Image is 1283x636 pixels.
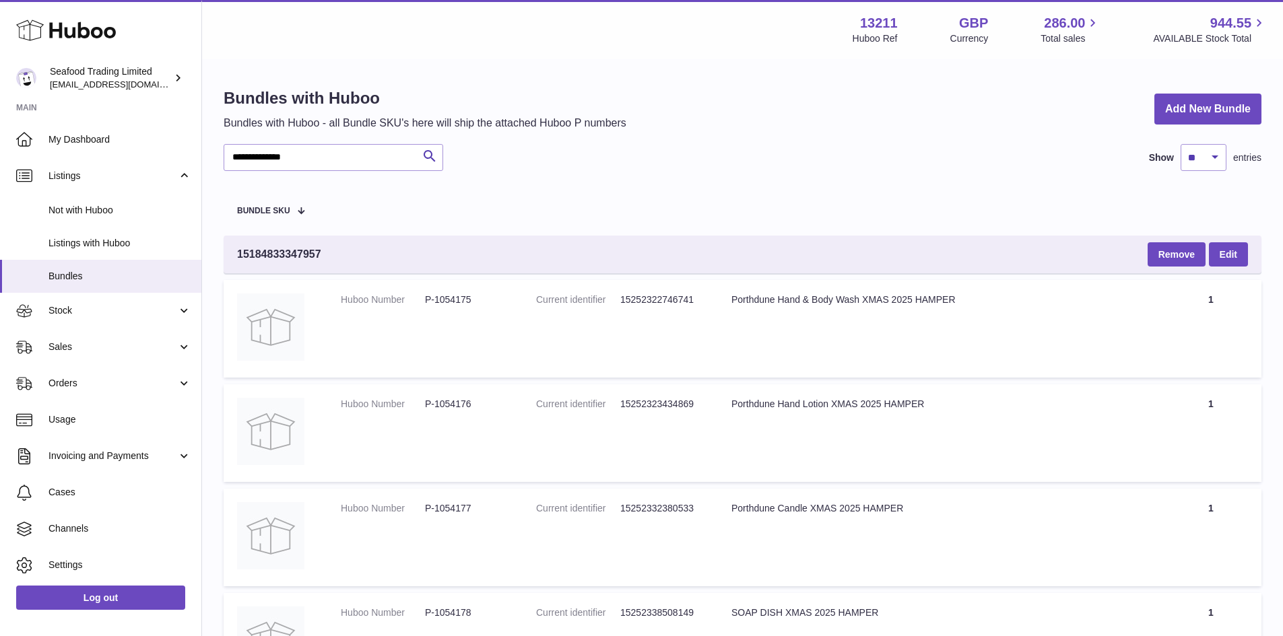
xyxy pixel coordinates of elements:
[48,170,177,182] span: Listings
[48,486,191,499] span: Cases
[731,502,1147,515] div: Porthdune Candle XMAS 2025 HAMPER
[16,68,36,88] img: online@rickstein.com
[731,293,1147,306] div: Porthdune Hand & Body Wash XMAS 2025 HAMPER
[425,502,509,515] dd: P-1054177
[224,116,626,131] p: Bundles with Huboo - all Bundle SKU's here will ship the attached Huboo P numbers
[1044,14,1085,32] span: 286.00
[48,237,191,250] span: Listings with Huboo
[48,133,191,146] span: My Dashboard
[1160,280,1261,378] td: 1
[1153,14,1267,45] a: 944.55 AVAILABLE Stock Total
[536,606,620,619] dt: Current identifier
[536,398,620,411] dt: Current identifier
[237,207,290,215] span: Bundle SKU
[1148,242,1206,267] button: Remove
[959,14,988,32] strong: GBP
[731,398,1147,411] div: Porthdune Hand Lotion XMAS 2025 HAMPER
[224,87,626,109] h1: Bundles with Huboo
[1233,151,1261,164] span: entries
[1160,489,1261,586] td: 1
[237,502,304,569] img: Porthdune Candle XMAS 2025 HAMPER
[1041,14,1100,45] a: 286.00 Total sales
[1041,32,1100,45] span: Total sales
[50,79,198,90] span: [EMAIL_ADDRESS][DOMAIN_NAME]
[341,606,425,619] dt: Huboo Number
[1149,151,1174,164] label: Show
[341,398,425,411] dt: Huboo Number
[860,14,898,32] strong: 13211
[48,377,177,390] span: Orders
[48,204,191,217] span: Not with Huboo
[731,606,1147,619] div: SOAP DISH XMAS 2025 HAMPER
[48,559,191,571] span: Settings
[48,341,177,353] span: Sales
[620,502,704,515] dd: 15252332380533
[425,398,509,411] dd: P-1054176
[425,293,509,306] dd: P-1054175
[536,502,620,515] dt: Current identifier
[48,450,177,462] span: Invoicing and Payments
[425,606,509,619] dd: P-1054178
[237,293,304,361] img: Porthdune Hand & Body Wash XMAS 2025 HAMPER
[1153,32,1267,45] span: AVAILABLE Stock Total
[1210,14,1251,32] span: 944.55
[1154,94,1261,125] a: Add New Bundle
[341,293,425,306] dt: Huboo Number
[1160,384,1261,482] td: 1
[1209,242,1248,267] a: Edit
[48,522,191,535] span: Channels
[853,32,898,45] div: Huboo Ref
[48,304,177,317] span: Stock
[620,398,704,411] dd: 15252323434869
[620,293,704,306] dd: 15252322746741
[341,502,425,515] dt: Huboo Number
[50,65,171,91] div: Seafood Trading Limited
[16,586,185,610] a: Log out
[237,247,321,262] span: 15184833347957
[48,270,191,283] span: Bundles
[620,606,704,619] dd: 15252338508149
[48,413,191,426] span: Usage
[950,32,989,45] div: Currency
[536,293,620,306] dt: Current identifier
[237,398,304,465] img: Porthdune Hand Lotion XMAS 2025 HAMPER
